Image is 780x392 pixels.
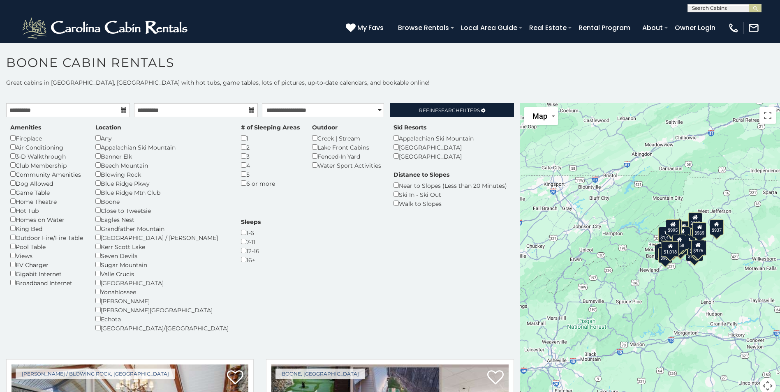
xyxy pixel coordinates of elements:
div: [GEOGRAPHIC_DATA] [393,152,474,161]
div: Fenced-In Yard [312,152,381,161]
a: Local Area Guide [457,21,521,35]
a: Boone, [GEOGRAPHIC_DATA] [275,369,365,379]
div: Fireplace [10,134,83,143]
label: Outdoor [312,123,338,131]
div: Blue Ridge Mtn Club [95,188,229,197]
a: About [638,21,667,35]
div: Hot Tub [10,206,83,215]
div: Any [95,134,229,143]
div: $976 [691,240,705,256]
div: Gigabit Internet [10,269,83,278]
div: Pool Table [10,242,83,251]
div: [PERSON_NAME] [95,296,229,305]
div: $921 [675,234,689,249]
div: 4 [241,161,300,170]
div: $958 [672,235,686,250]
a: Owner Login [671,21,720,35]
span: Map [532,112,547,120]
label: Distance to Slopes [393,171,449,179]
div: Views [10,251,83,260]
div: Community Amenities [10,170,83,179]
div: Beech Mountain [95,161,229,170]
div: Creek | Stream [312,134,381,143]
div: $1,158 [689,240,706,256]
div: Boone [95,197,229,206]
div: $903 [658,247,672,263]
div: 16+ [241,255,261,264]
div: $812 [657,244,671,259]
img: mail-regular-white.png [748,22,759,34]
span: My Favs [357,23,384,33]
div: $995 [666,219,680,235]
div: Air Conditioning [10,143,83,152]
span: Search [438,107,460,113]
div: Banner Elk [95,152,229,161]
div: 1 [241,134,300,143]
div: Kerr Scott Lake [95,242,229,251]
div: Echota [95,314,229,323]
a: Rental Program [574,21,634,35]
div: EV Charger [10,260,83,269]
div: [GEOGRAPHIC_DATA] [95,278,229,287]
div: Club Membership [10,161,83,170]
label: Ski Resorts [393,123,426,131]
button: Toggle fullscreen view [759,107,776,124]
div: Near to Slopes (Less than 20 Minutes) [393,181,507,190]
div: Dog Allowed [10,179,83,188]
div: Blowing Rock [95,170,229,179]
label: Sleeps [241,218,261,226]
div: $937 [709,219,723,235]
a: Real Estate [525,21,571,35]
div: [GEOGRAPHIC_DATA] / [PERSON_NAME] [95,233,229,242]
div: Lake Front Cabins [312,143,381,152]
div: $1,201 [674,226,691,242]
div: Appalachian Ski Mountain [393,134,474,143]
div: Walk to Slopes [393,199,507,208]
div: Close to Tweetsie [95,206,229,215]
div: $2,577 [675,221,692,237]
a: [PERSON_NAME] / Blowing Rock, [GEOGRAPHIC_DATA] [16,369,175,379]
img: phone-regular-white.png [728,22,739,34]
div: 1-6 [241,228,261,237]
div: Home Theatre [10,197,83,206]
div: Homes on Water [10,215,83,224]
div: [GEOGRAPHIC_DATA]/[GEOGRAPHIC_DATA] [95,323,229,332]
a: Add to favorites [487,369,504,387]
div: King Bed [10,224,83,233]
a: My Favs [346,23,386,33]
div: Ski In - Ski Out [393,190,507,199]
label: Amenities [10,123,41,131]
div: 6 or more [241,179,300,188]
div: $927 [688,212,702,228]
div: 3-D Walkthrough [10,152,83,161]
div: Blue Ridge Pkwy [95,179,229,188]
div: Broadband Internet [10,278,83,287]
div: 2 [241,143,300,152]
div: $969 [692,222,706,238]
div: 12-16 [241,246,261,255]
div: Yonahlossee [95,287,229,296]
button: Change map style [524,107,558,125]
div: $1,862 [655,244,672,260]
a: Add to favorites [227,369,243,387]
span: Refine Filters [419,107,480,113]
div: Seven Devils [95,251,229,260]
div: Grandfather Mountain [95,224,229,233]
div: 3 [241,152,300,161]
div: $773 [668,219,682,235]
div: Sugar Mountain [95,260,229,269]
div: [PERSON_NAME][GEOGRAPHIC_DATA] [95,305,229,314]
div: $958 [666,240,680,256]
img: White-1-2.png [21,16,191,40]
div: Eagles Nest [95,215,229,224]
div: $1,018 [662,241,679,257]
div: Water Sport Activities [312,161,381,170]
a: RefineSearchFilters [390,103,514,117]
a: Browse Rentals [394,21,453,35]
div: 7-11 [241,237,261,246]
div: Valle Crucis [95,269,229,278]
div: Appalachian Ski Mountain [95,143,229,152]
div: $1,443 [658,227,676,242]
label: Location [95,123,121,131]
div: 5 [241,170,300,179]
